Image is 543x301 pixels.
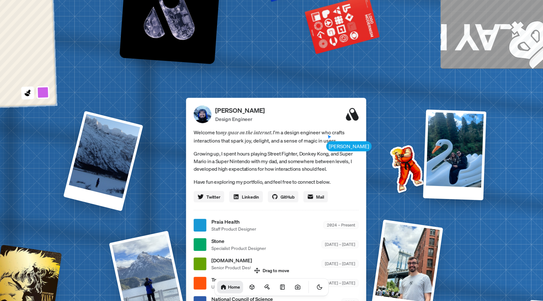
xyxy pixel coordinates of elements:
[322,260,359,268] div: [DATE] – [DATE]
[215,115,265,123] p: Design Engineer
[212,264,260,271] span: Senior Product Designer
[220,129,273,136] em: my space on the internet.
[194,128,359,145] span: Welcome to I'm a design engineer who crafts interactions that spark joy, delight, and a sense of ...
[229,191,263,202] a: Linkedin
[206,193,220,200] span: Twitter
[194,178,359,186] p: Have fun exploring my portfolio, and feel free to connect below.
[212,257,260,264] span: [DOMAIN_NAME]
[322,240,359,248] div: [DATE] – [DATE]
[212,237,266,245] span: Stone
[194,150,359,173] p: Growing up, I spent hours playing Street Fighter, Donkey Kong, and Super Mario in a Super Nintend...
[281,193,295,200] span: GitHub
[316,193,324,200] span: Mail
[212,226,256,232] span: Staff Product Designer
[212,218,256,226] span: Praia Health
[217,281,243,293] a: Home
[374,136,438,200] img: Profile example
[228,284,240,290] h1: Home
[324,221,359,229] div: 2024 – Present
[268,191,298,202] a: GitHub
[304,191,328,202] a: Mail
[194,106,212,123] img: Profile Picture
[194,191,224,202] a: Twitter
[242,193,259,200] span: Linkedin
[212,245,266,252] span: Specialist Product Designer
[215,106,265,115] p: [PERSON_NAME]
[313,281,326,293] button: Toggle Theme
[322,279,359,287] div: [DATE] – [DATE]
